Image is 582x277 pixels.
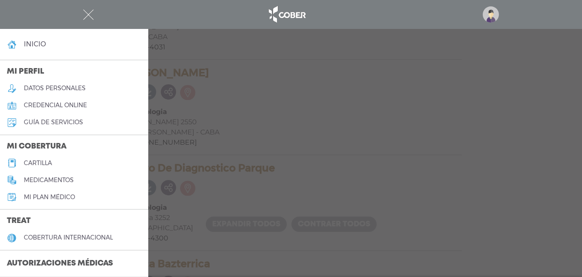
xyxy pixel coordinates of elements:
[24,119,83,126] h5: guía de servicios
[24,177,74,184] h5: medicamentos
[24,160,52,167] h5: cartilla
[24,40,46,48] h4: inicio
[24,85,86,92] h5: datos personales
[24,102,87,109] h5: credencial online
[83,9,94,20] img: Cober_menu-close-white.svg
[24,234,113,241] h5: cobertura internacional
[24,194,75,201] h5: Mi plan médico
[264,4,309,25] img: logo_cober_home-white.png
[483,6,499,23] img: profile-placeholder.svg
